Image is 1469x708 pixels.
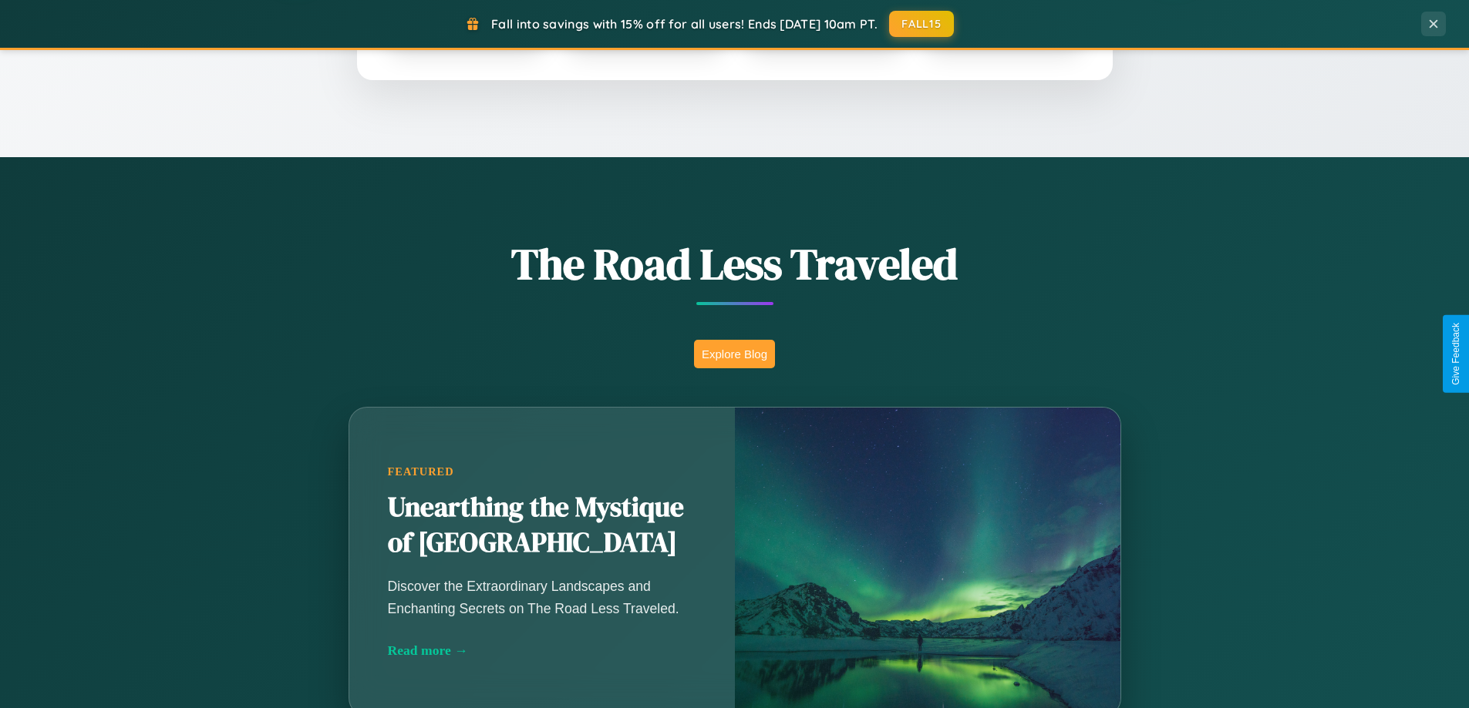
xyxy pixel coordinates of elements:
span: Fall into savings with 15% off for all users! Ends [DATE] 10am PT. [491,16,878,32]
button: Explore Blog [694,340,775,368]
div: Give Feedback [1450,323,1461,385]
div: Read more → [388,643,696,659]
div: Featured [388,465,696,478]
button: FALL15 [889,11,954,37]
h1: The Road Less Traveled [272,234,1198,294]
p: Discover the Extraordinary Landscapes and Enchanting Secrets on The Road Less Traveled. [388,575,696,619]
h2: Unearthing the Mystique of [GEOGRAPHIC_DATA] [388,490,696,561]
